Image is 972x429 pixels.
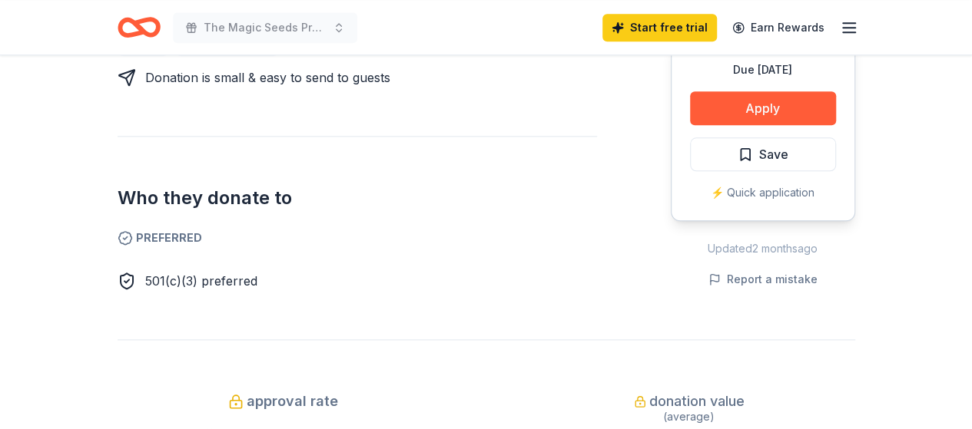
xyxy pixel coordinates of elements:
[690,183,836,202] div: ⚡️ Quick application
[523,408,855,426] div: (average)
[690,91,836,125] button: Apply
[690,61,836,79] div: Due [DATE]
[118,9,161,45] a: Home
[173,12,357,43] button: The Magic Seeds Project Pickleball Tournament
[118,186,597,210] h2: Who they donate to
[671,239,855,258] div: Updated 2 months ago
[690,137,836,171] button: Save
[247,389,338,414] span: approval rate
[204,18,327,37] span: The Magic Seeds Project Pickleball Tournament
[649,389,745,414] span: donation value
[723,14,834,41] a: Earn Rewards
[118,229,597,247] span: Preferred
[145,68,390,87] div: Donation is small & easy to send to guests
[602,14,717,41] a: Start free trial
[708,270,818,289] button: Report a mistake
[145,273,257,289] span: 501(c)(3) preferred
[759,144,788,164] span: Save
